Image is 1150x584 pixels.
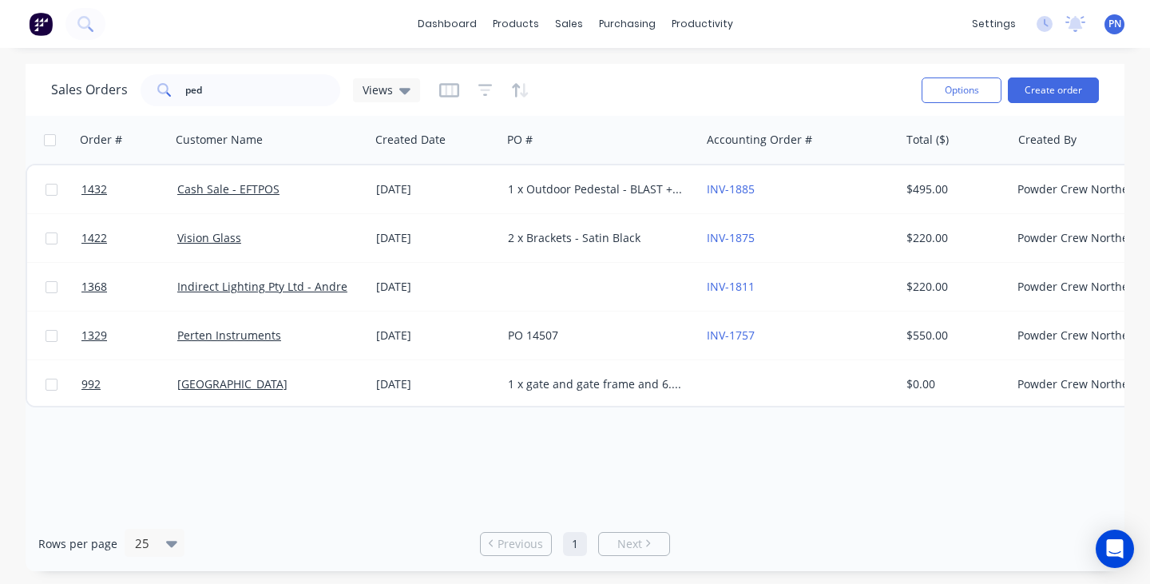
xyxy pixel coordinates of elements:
[51,82,128,97] h1: Sales Orders
[363,81,393,98] span: Views
[508,376,685,392] div: 1 x gate and gate frame and 6.5m angles Mannex Black
[176,132,263,148] div: Customer Name
[485,12,547,36] div: products
[1096,530,1134,568] div: Open Intercom Messenger
[707,230,755,245] a: INV-1875
[599,536,669,552] a: Next page
[410,12,485,36] a: dashboard
[508,181,685,197] div: 1 x Outdoor Pedestal - BLAST + POWDERCOAT - MATT FLAT BLACK
[591,12,664,36] div: purchasing
[707,181,755,197] a: INV-1885
[376,376,495,392] div: [DATE]
[922,77,1001,103] button: Options
[81,328,107,344] span: 1329
[906,279,1000,295] div: $220.00
[906,181,1000,197] div: $495.00
[376,230,495,246] div: [DATE]
[80,132,122,148] div: Order #
[376,279,495,295] div: [DATE]
[707,279,755,294] a: INV-1811
[508,328,685,344] div: PO 14507
[1018,132,1077,148] div: Created By
[1108,17,1121,31] span: PN
[177,230,241,245] a: Vision Glass
[707,328,755,343] a: INV-1757
[547,12,591,36] div: sales
[375,132,446,148] div: Created Date
[81,360,177,408] a: 992
[81,230,107,246] span: 1422
[563,532,587,556] a: Page 1 is your current page
[964,12,1024,36] div: settings
[177,181,280,197] a: Cash Sale - EFTPOS
[177,328,281,343] a: Perten Instruments
[177,376,287,391] a: [GEOGRAPHIC_DATA]
[81,165,177,213] a: 1432
[617,536,642,552] span: Next
[474,532,676,556] ul: Pagination
[906,376,1000,392] div: $0.00
[81,263,177,311] a: 1368
[29,12,53,36] img: Factory
[664,12,741,36] div: productivity
[906,328,1000,344] div: $550.00
[508,230,685,246] div: 2 x Brackets - Satin Black
[906,230,1000,246] div: $220.00
[707,132,812,148] div: Accounting Order #
[81,181,107,197] span: 1432
[177,279,347,294] a: Indirect Lighting Pty Ltd - Andre
[38,536,117,552] span: Rows per page
[81,279,107,295] span: 1368
[906,132,949,148] div: Total ($)
[507,132,533,148] div: PO #
[81,312,177,360] a: 1329
[376,328,495,344] div: [DATE]
[81,214,177,262] a: 1422
[376,181,495,197] div: [DATE]
[481,536,551,552] a: Previous page
[498,536,543,552] span: Previous
[1008,77,1099,103] button: Create order
[81,376,101,392] span: 992
[185,74,341,106] input: Search...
